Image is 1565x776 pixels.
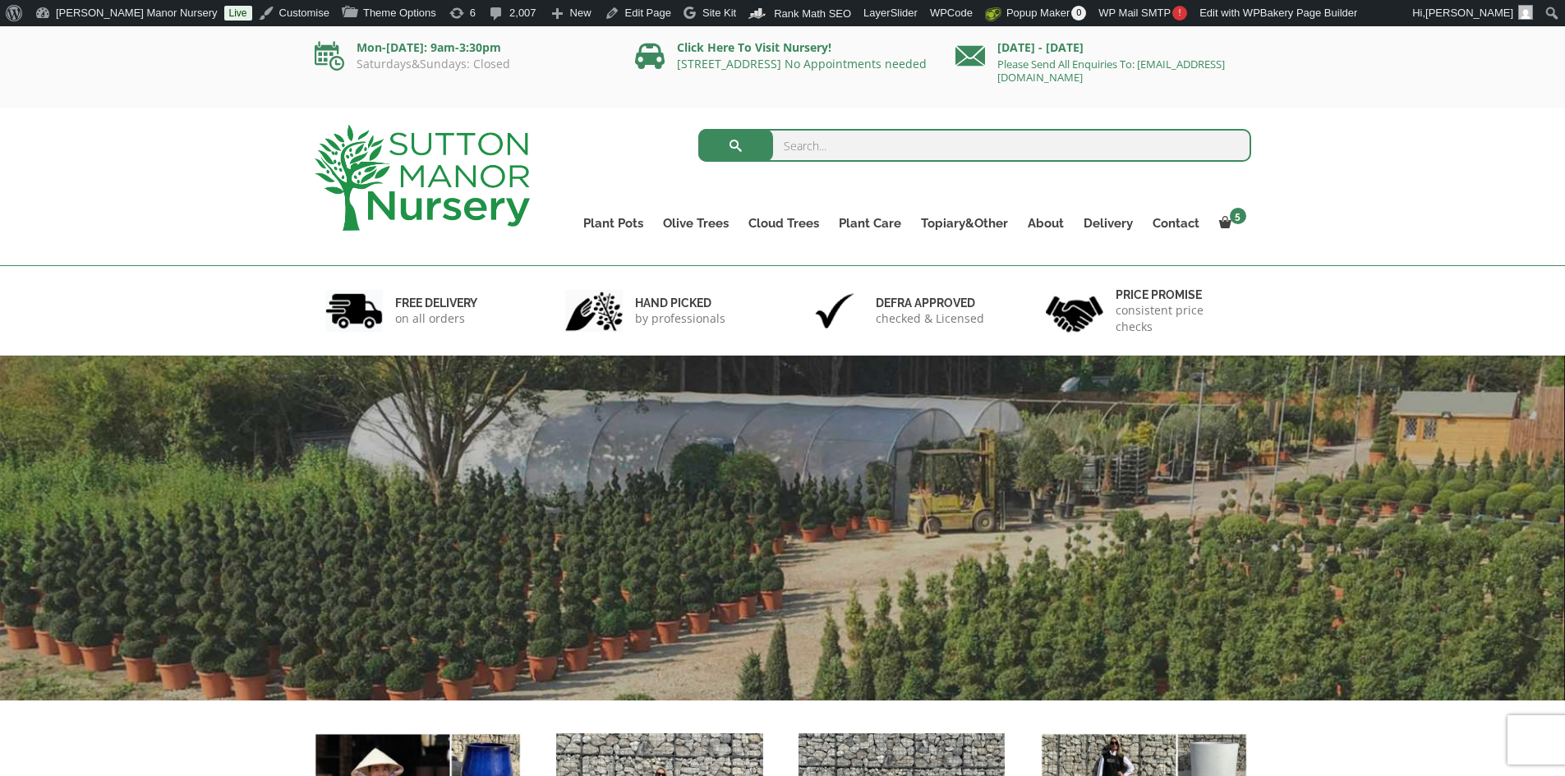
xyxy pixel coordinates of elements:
[635,310,725,327] p: by professionals
[1425,7,1513,19] span: [PERSON_NAME]
[635,296,725,310] h6: hand picked
[325,290,383,332] img: 1.jpg
[1046,286,1103,336] img: 4.jpg
[677,56,927,71] a: [STREET_ADDRESS] No Appointments needed
[1116,302,1240,335] p: consistent price checks
[573,212,653,235] a: Plant Pots
[806,290,863,332] img: 3.jpg
[1172,6,1187,21] span: !
[315,38,610,57] p: Mon-[DATE]: 9am-3:30pm
[395,310,477,327] p: on all orders
[1071,6,1086,21] span: 0
[1116,287,1240,302] h6: Price promise
[1230,208,1246,224] span: 5
[997,57,1225,85] a: Please Send All Enquiries To: [EMAIL_ADDRESS][DOMAIN_NAME]
[911,212,1018,235] a: Topiary&Other
[677,39,831,55] a: Click Here To Visit Nursery!
[395,296,477,310] h6: FREE DELIVERY
[653,212,739,235] a: Olive Trees
[739,212,829,235] a: Cloud Trees
[315,125,530,231] img: logo
[565,290,623,332] img: 2.jpg
[698,129,1251,162] input: Search...
[829,212,911,235] a: Plant Care
[955,38,1251,57] p: [DATE] - [DATE]
[1018,212,1074,235] a: About
[774,7,851,20] span: Rank Math SEO
[1074,212,1143,235] a: Delivery
[1143,212,1209,235] a: Contact
[315,57,610,71] p: Saturdays&Sundays: Closed
[876,310,984,327] p: checked & Licensed
[702,7,736,19] span: Site Kit
[224,6,252,21] a: Live
[1209,212,1251,235] a: 5
[876,296,984,310] h6: Defra approved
